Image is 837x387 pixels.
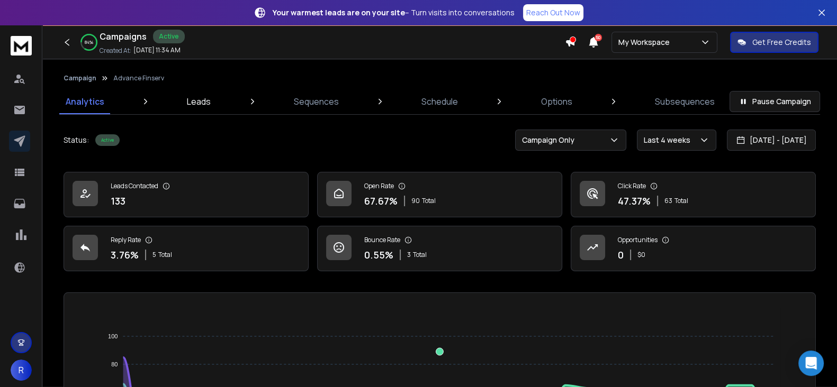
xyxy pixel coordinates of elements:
[273,7,405,17] strong: Your warmest leads are on your site
[152,251,156,259] span: 5
[153,30,185,43] div: Active
[111,193,125,208] p: 133
[727,130,816,151] button: [DATE] - [DATE]
[730,32,818,53] button: Get Free Credits
[187,95,211,108] p: Leads
[181,89,217,114] a: Leads
[64,226,309,271] a: Reply Rate3.76%5Total
[364,193,398,208] p: 67.67 %
[133,46,181,54] p: [DATE] 11:34 AM
[644,135,695,145] p: Last 4 weeks
[317,172,562,217] a: Open Rate67.67%90Total
[411,197,420,205] span: 90
[637,251,645,259] p: $ 0
[59,89,111,114] a: Analytics
[364,236,400,244] p: Bounce Rate
[571,172,816,217] a: Click Rate47.37%63Total
[674,197,688,205] span: Total
[11,360,32,381] button: R
[618,37,674,48] p: My Workspace
[273,7,515,18] p: – Turn visits into conversations
[95,134,120,146] div: Active
[111,361,118,367] tspan: 80
[664,197,672,205] span: 63
[655,95,715,108] p: Subsequences
[85,39,93,45] p: 84 %
[618,247,624,262] p: 0
[421,95,458,108] p: Schedule
[618,193,651,208] p: 47.37 %
[66,95,104,108] p: Analytics
[541,95,572,108] p: Options
[526,7,580,18] p: Reach Out Now
[100,47,131,55] p: Created At:
[407,251,411,259] span: 3
[111,182,158,190] p: Leads Contacted
[64,172,309,217] a: Leads Contacted133
[798,351,824,376] div: Open Intercom Messenger
[415,89,464,114] a: Schedule
[523,4,583,21] a: Reach Out Now
[364,182,394,190] p: Open Rate
[100,30,147,43] h1: Campaigns
[595,34,602,41] span: 50
[11,36,32,56] img: logo
[64,74,96,82] button: Campaign
[113,74,164,82] p: Advance Finserv
[158,251,172,259] span: Total
[64,135,89,145] p: Status:
[571,226,816,271] a: Opportunities0$0
[111,236,141,244] p: Reply Rate
[422,197,436,205] span: Total
[111,247,139,262] p: 3.76 %
[730,91,820,112] button: Pause Campaign
[752,37,811,48] p: Get Free Credits
[108,333,118,339] tspan: 100
[364,247,393,262] p: 0.55 %
[535,89,579,114] a: Options
[618,182,646,190] p: Click Rate
[413,251,427,259] span: Total
[294,95,339,108] p: Sequences
[618,236,658,244] p: Opportunities
[287,89,345,114] a: Sequences
[317,226,562,271] a: Bounce Rate0.55%3Total
[649,89,721,114] a: Subsequences
[522,135,579,145] p: Campaign Only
